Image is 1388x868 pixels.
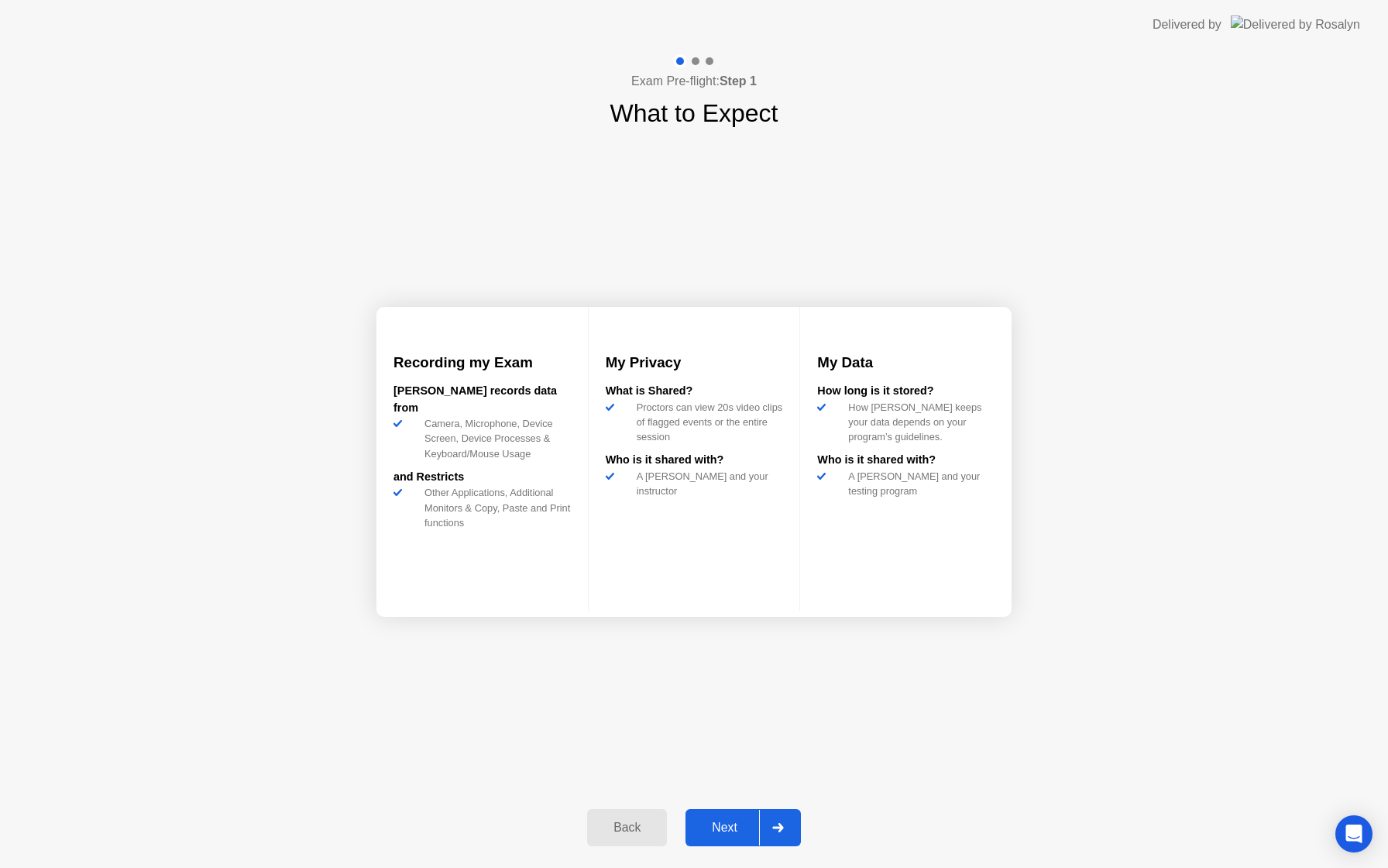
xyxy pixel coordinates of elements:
[817,352,995,374] h3: My Data
[587,809,667,846] button: Back
[393,469,571,486] div: and Restricts
[606,352,783,374] h3: My Privacy
[418,485,571,530] div: Other Applications, Additional Monitors & Copy, Paste and Print functions
[817,383,995,400] div: How long is it stored?
[393,352,571,374] h3: Recording my Exam
[1335,815,1373,852] div: Open Intercom Messenger
[606,452,783,469] div: Who is it shared with?
[1153,15,1221,34] div: Delivered by
[393,383,571,416] div: [PERSON_NAME] records data from
[690,821,759,835] div: Next
[418,416,571,461] div: Camera, Microphone, Device Screen, Device Processes & Keyboard/Mouse Usage
[592,821,662,835] div: Back
[842,469,995,498] div: A [PERSON_NAME] and your testing program
[842,400,995,445] div: How [PERSON_NAME] keeps your data depends on your program’s guidelines.
[606,383,783,400] div: What is Shared?
[817,452,995,469] div: Who is it shared with?
[631,72,757,91] h4: Exam Pre-flight:
[685,809,801,846] button: Next
[630,400,783,445] div: Proctors can view 20s video clips of flagged events or the entire session
[1231,15,1360,33] img: Delivered by Rosalyn
[720,74,757,88] b: Step 1
[630,469,783,498] div: A [PERSON_NAME] and your instructor
[610,95,778,132] h1: What to Expect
